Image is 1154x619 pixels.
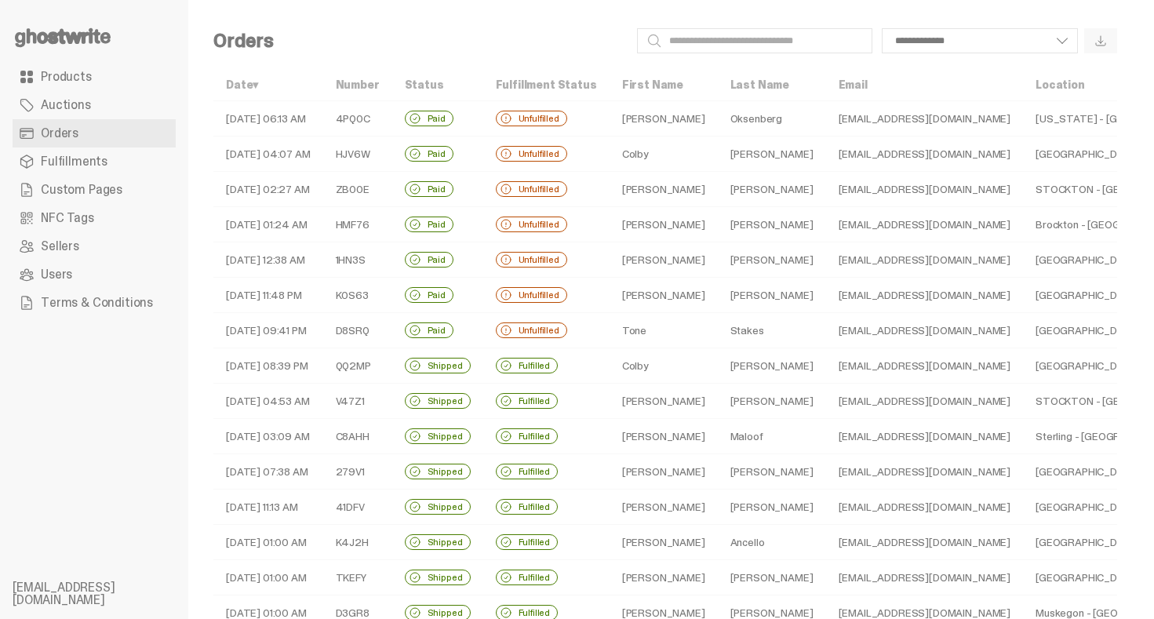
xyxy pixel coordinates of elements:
td: HJV6W [323,137,392,172]
div: Paid [405,287,453,303]
td: [PERSON_NAME] [718,384,826,419]
td: [EMAIL_ADDRESS][DOMAIN_NAME] [826,490,1024,525]
td: Colby [610,348,718,384]
th: First Name [610,69,718,101]
td: QQ2MP [323,348,392,384]
div: Paid [405,181,453,197]
td: [DATE] 01:00 AM [213,560,323,595]
td: C8AHH [323,419,392,454]
td: [DATE] 12:38 AM [213,242,323,278]
a: Auctions [13,91,176,119]
td: [EMAIL_ADDRESS][DOMAIN_NAME] [826,525,1024,560]
div: Shipped [405,464,471,479]
div: Unfulfilled [496,111,567,126]
div: Fulfilled [496,570,559,585]
td: [DATE] 11:48 PM [213,278,323,313]
td: [DATE] 06:13 AM [213,101,323,137]
td: [DATE] 08:39 PM [213,348,323,384]
th: Fulfillment Status [483,69,610,101]
div: Fulfilled [496,358,559,373]
div: Unfulfilled [496,217,567,232]
td: 4PQ0C [323,101,392,137]
a: Sellers [13,232,176,260]
td: Maloof [718,419,826,454]
h4: Orders [213,31,274,50]
td: [EMAIL_ADDRESS][DOMAIN_NAME] [826,207,1024,242]
div: Paid [405,252,453,268]
span: Sellers [41,240,79,253]
span: Terms & Conditions [41,297,153,309]
td: [PERSON_NAME] [610,490,718,525]
td: [PERSON_NAME] [718,137,826,172]
a: Products [13,63,176,91]
td: [PERSON_NAME] [610,172,718,207]
td: [EMAIL_ADDRESS][DOMAIN_NAME] [826,560,1024,595]
div: Shipped [405,499,471,515]
td: 41DFV [323,490,392,525]
span: Users [41,268,72,281]
td: 1HN3S [323,242,392,278]
div: Shipped [405,393,471,409]
div: Shipped [405,570,471,585]
td: [EMAIL_ADDRESS][DOMAIN_NAME] [826,101,1024,137]
a: NFC Tags [13,204,176,232]
td: [PERSON_NAME] [718,560,826,595]
td: 279V1 [323,454,392,490]
td: ZB00E [323,172,392,207]
td: [EMAIL_ADDRESS][DOMAIN_NAME] [826,348,1024,384]
td: [EMAIL_ADDRESS][DOMAIN_NAME] [826,172,1024,207]
div: Fulfilled [496,499,559,515]
div: Paid [405,217,453,232]
div: Paid [405,146,453,162]
div: Fulfilled [496,393,559,409]
td: K4J2H [323,525,392,560]
td: [DATE] 04:53 AM [213,384,323,419]
td: [DATE] 11:13 AM [213,490,323,525]
td: [EMAIL_ADDRESS][DOMAIN_NAME] [826,313,1024,348]
span: ▾ [253,78,258,92]
div: Unfulfilled [496,181,567,197]
td: D8SRQ [323,313,392,348]
td: [PERSON_NAME] [718,207,826,242]
div: Shipped [405,534,471,550]
td: [PERSON_NAME] [610,384,718,419]
td: [PERSON_NAME] [610,207,718,242]
td: [EMAIL_ADDRESS][DOMAIN_NAME] [826,454,1024,490]
td: [PERSON_NAME] [610,101,718,137]
th: Status [392,69,483,101]
a: Custom Pages [13,176,176,204]
td: [PERSON_NAME] [718,490,826,525]
td: [PERSON_NAME] [610,525,718,560]
span: NFC Tags [41,212,94,224]
div: Unfulfilled [496,287,567,303]
td: [DATE] 03:09 AM [213,419,323,454]
td: [PERSON_NAME] [718,278,826,313]
th: Email [826,69,1024,101]
li: [EMAIL_ADDRESS][DOMAIN_NAME] [13,581,201,606]
td: Ancello [718,525,826,560]
a: Users [13,260,176,289]
div: Fulfilled [496,428,559,444]
a: Orders [13,119,176,147]
td: [DATE] 04:07 AM [213,137,323,172]
span: Fulfillments [41,155,107,168]
div: Unfulfilled [496,252,567,268]
div: Paid [405,111,453,126]
td: V47Z1 [323,384,392,419]
a: Fulfillments [13,147,176,176]
td: Oksenberg [718,101,826,137]
td: [EMAIL_ADDRESS][DOMAIN_NAME] [826,137,1024,172]
td: [EMAIL_ADDRESS][DOMAIN_NAME] [826,419,1024,454]
td: [DATE] 01:24 AM [213,207,323,242]
td: [PERSON_NAME] [718,454,826,490]
span: Orders [41,127,78,140]
td: [PERSON_NAME] [718,242,826,278]
div: Unfulfilled [496,322,567,338]
td: HMF76 [323,207,392,242]
span: Custom Pages [41,184,122,196]
a: Terms & Conditions [13,289,176,317]
td: [DATE] 02:27 AM [213,172,323,207]
a: Date▾ [226,78,258,92]
div: Paid [405,322,453,338]
div: Fulfilled [496,464,559,479]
